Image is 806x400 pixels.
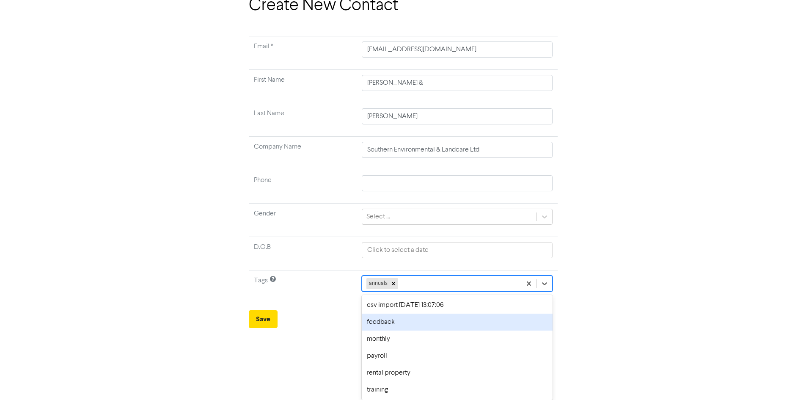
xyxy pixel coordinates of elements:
td: Last Name [249,103,357,137]
div: rental property [362,364,552,381]
div: feedback [362,314,552,331]
button: Save [249,310,278,328]
td: Required [249,36,357,70]
div: payroll [362,348,552,364]
div: Select ... [366,212,390,222]
td: Gender [249,204,357,237]
div: training [362,381,552,398]
div: csv import [DATE] 13:07:06 [362,297,552,314]
div: monthly [362,331,552,348]
td: Company Name [249,137,357,170]
div: annuals [366,278,389,289]
td: First Name [249,70,357,103]
input: Click to select a date [362,242,552,258]
td: Tags [249,270,357,304]
iframe: Chat Widget [764,359,806,400]
td: D.O.B [249,237,357,270]
td: Phone [249,170,357,204]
